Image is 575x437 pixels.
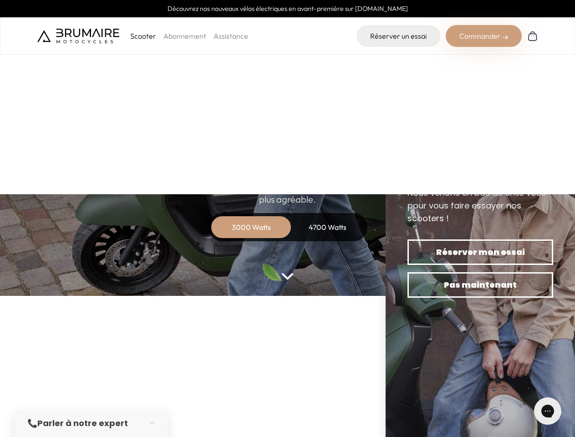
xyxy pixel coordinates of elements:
a: Abonnement [163,31,206,41]
img: Panier [527,30,538,41]
a: Réserver un essai [356,25,440,47]
img: Brumaire Motocycles [37,29,119,43]
p: Scooter [130,30,156,41]
div: 3000 Watts [215,216,288,238]
a: Assistance [214,31,248,41]
img: arrow-bottom.png [281,273,293,280]
div: Commander [446,25,522,47]
div: 4700 Watts [291,216,364,238]
iframe: Gorgias live chat messenger [529,394,566,428]
img: right-arrow-2.png [503,35,508,40]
